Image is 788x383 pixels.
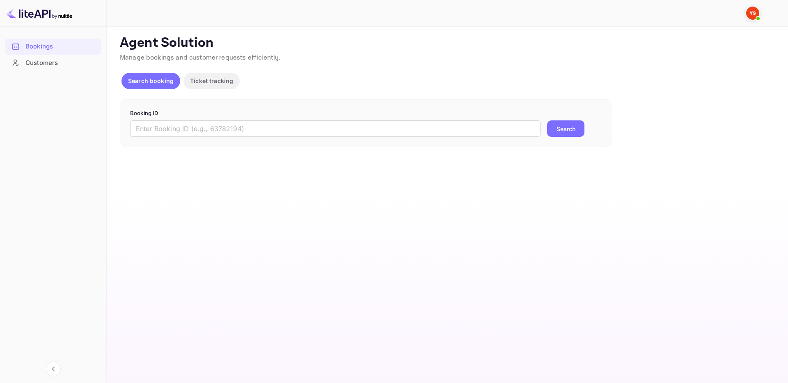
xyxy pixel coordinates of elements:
img: LiteAPI logo [7,7,72,20]
img: Yandex Support [746,7,759,20]
p: Agent Solution [120,35,773,51]
p: Booking ID [130,109,602,118]
a: Customers [5,55,101,70]
p: Search booking [128,76,174,85]
div: Customers [25,58,97,68]
span: Manage bookings and customer requests efficiently. [120,53,281,62]
p: Ticket tracking [190,76,233,85]
button: Collapse navigation [46,362,61,376]
div: Bookings [5,39,101,55]
div: Customers [5,55,101,71]
a: Bookings [5,39,101,54]
input: Enter Booking ID (e.g., 63782194) [130,120,541,137]
button: Search [547,120,584,137]
div: Bookings [25,42,97,51]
